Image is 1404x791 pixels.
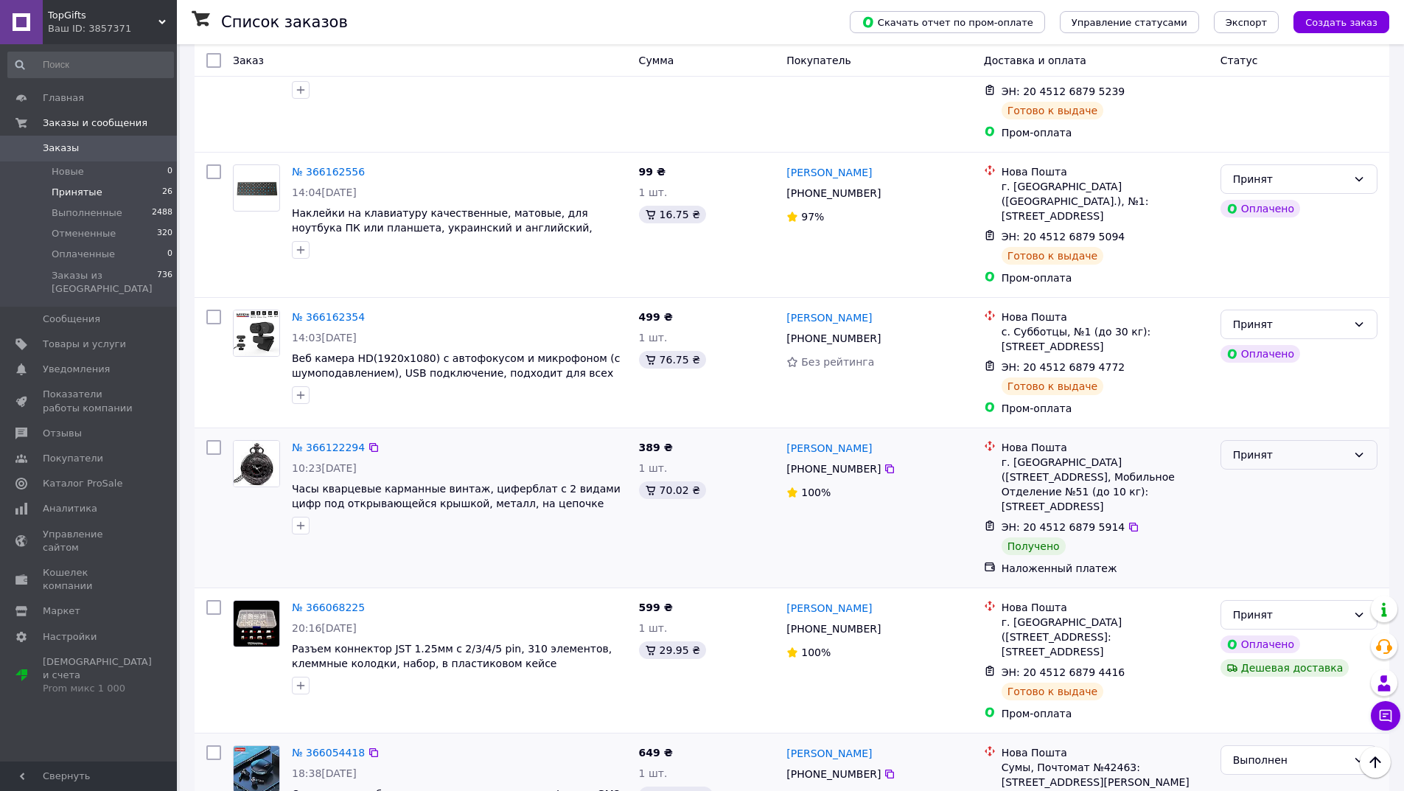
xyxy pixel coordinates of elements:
[292,643,612,669] a: Разъем коннектор JST 1.25мм с 2/3/4/5 pin, 310 элементов, клеммные колодки, набор, в пластиковом ...
[167,165,172,178] span: 0
[783,459,884,479] div: [PHONE_NUMBER]
[1002,164,1209,179] div: Нова Пошта
[52,269,157,296] span: Заказы из [GEOGRAPHIC_DATA]
[292,462,357,474] span: 10:23[DATE]
[639,641,706,659] div: 29.95 ₴
[1002,86,1125,97] span: ЭН: 20 4512 6879 5239
[1002,615,1209,659] div: г. [GEOGRAPHIC_DATA] ([STREET_ADDRESS]: [STREET_ADDRESS]
[1002,401,1209,416] div: Пром-оплата
[1002,125,1209,140] div: Пром-оплата
[43,630,97,644] span: Настройки
[1002,361,1125,373] span: ЭН: 20 4512 6879 4772
[43,528,136,554] span: Управление сайтом
[233,55,264,66] span: Заказ
[43,363,110,376] span: Уведомления
[1233,171,1347,187] div: Принят
[1226,17,1267,28] span: Экспорт
[1002,666,1125,678] span: ЭН: 20 4512 6879 4416
[639,602,673,613] span: 599 ₴
[1002,440,1209,455] div: Нова Пошта
[639,311,673,323] span: 499 ₴
[783,183,884,203] div: [PHONE_NUMBER]
[1002,706,1209,721] div: Пром-оплата
[1002,683,1103,700] div: Готово к выдаче
[43,116,147,130] span: Заказы и сообщения
[48,22,177,35] div: Ваш ID: 3857371
[292,483,621,509] span: Часы кварцевые карманные винтаж, циферблат с 2 видами цифр под открывающейся крышкой, металл, на ...
[52,186,102,199] span: Принятые
[1060,11,1199,33] button: Управление статусами
[1360,747,1391,778] button: Наверх
[786,601,872,616] a: [PERSON_NAME]
[639,622,668,634] span: 1 шт.
[233,440,280,487] a: Фото товару
[292,622,357,634] span: 20:16[DATE]
[292,352,620,394] a: Веб камера HD(1920x1080) с автофокусом и микрофоном (с шумоподавлением), USB подключение, подходи...
[1233,316,1347,332] div: Принят
[43,477,122,490] span: Каталог ProSale
[233,600,280,647] a: Фото товару
[1002,377,1103,395] div: Готово к выдаче
[157,227,172,240] span: 320
[43,566,136,593] span: Кошелек компании
[1214,11,1279,33] button: Экспорт
[43,427,82,440] span: Отзывы
[234,171,279,206] img: Фото товару
[639,332,668,344] span: 1 шт.
[234,310,279,355] img: Фото товару
[1233,752,1347,768] div: Выполнен
[639,351,706,369] div: 76.75 ₴
[1072,17,1187,28] span: Управление статусами
[1002,324,1209,354] div: с. Субботцы, №1 (до 30 кг): [STREET_ADDRESS]
[639,206,706,223] div: 16.75 ₴
[292,207,593,248] a: Наклейки на клавиатуру качественные, матовые, для ноутбука ПК или планшета, украинский и английск...
[639,462,668,474] span: 1 шт.
[783,618,884,639] div: [PHONE_NUMBER]
[292,187,357,198] span: 14:04[DATE]
[801,487,831,498] span: 100%
[234,601,279,647] img: Фото товару
[152,206,172,220] span: 2488
[1305,17,1377,28] span: Создать заказ
[221,13,348,31] h1: Список заказов
[786,746,872,761] a: [PERSON_NAME]
[639,442,673,453] span: 389 ₴
[43,338,126,351] span: Товары и услуги
[43,655,152,696] span: [DEMOGRAPHIC_DATA] и счета
[639,747,673,759] span: 649 ₴
[292,767,357,779] span: 18:38[DATE]
[1293,11,1389,33] button: Создать заказ
[234,441,279,487] img: Фото товару
[233,310,280,357] a: Фото товару
[292,166,365,178] a: № 366162556
[43,502,97,515] span: Аналитика
[157,269,172,296] span: 736
[52,227,116,240] span: Отмененные
[292,747,365,759] a: № 366054418
[1002,537,1066,555] div: Получено
[1279,15,1389,27] a: Создать заказ
[43,388,136,414] span: Показатели работы компании
[850,11,1045,33] button: Скачать отчет по пром-оплате
[1002,745,1209,760] div: Нова Пошта
[783,764,884,784] div: [PHONE_NUMBER]
[167,248,172,261] span: 0
[43,313,100,326] span: Сообщения
[292,311,365,323] a: № 366162354
[1371,701,1400,731] button: Чат с покупателем
[43,604,80,618] span: Маркет
[1220,200,1300,217] div: Оплачено
[7,52,174,78] input: Поиск
[292,602,365,613] a: № 366068225
[1002,179,1209,223] div: г. [GEOGRAPHIC_DATA] ([GEOGRAPHIC_DATA].), №1: [STREET_ADDRESS]
[862,15,1033,29] span: Скачать отчет по пром-оплате
[52,165,84,178] span: Новые
[52,206,122,220] span: Выполненные
[52,248,115,261] span: Оплаченные
[1002,521,1125,533] span: ЭН: 20 4512 6879 5914
[43,452,103,465] span: Покупатели
[48,9,158,22] span: TopGifts
[292,332,357,344] span: 14:03[DATE]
